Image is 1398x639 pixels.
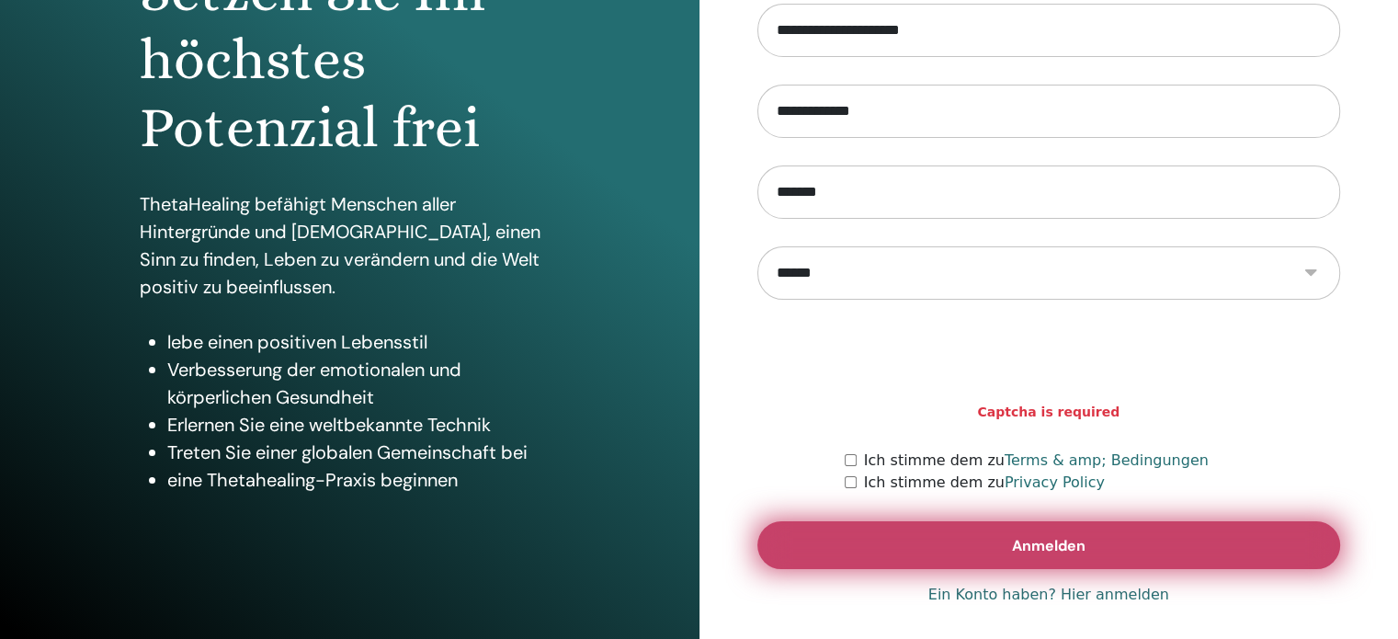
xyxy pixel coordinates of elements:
[140,190,560,301] p: ThetaHealing befähigt Menschen aller Hintergründe und [DEMOGRAPHIC_DATA], einen Sinn zu finden, L...
[167,328,560,356] li: lebe einen positiven Lebensstil
[167,411,560,439] li: Erlernen Sie eine weltbekannte Technik
[977,403,1120,422] strong: Captcha is required
[167,466,560,494] li: eine Thetahealing-Praxis beginnen
[757,521,1341,569] button: Anmelden
[1005,474,1105,491] a: Privacy Policy
[1012,536,1085,555] span: Anmelden
[167,356,560,411] li: Verbesserung der emotionalen und körperlichen Gesundheit
[928,584,1169,606] a: Ein Konto haben? Hier anmelden
[909,327,1188,399] iframe: reCAPTCHA
[1005,451,1209,469] a: Terms & amp; Bedingungen
[864,472,1105,494] label: Ich stimme dem zu
[167,439,560,466] li: Treten Sie einer globalen Gemeinschaft bei
[864,450,1209,472] label: Ich stimme dem zu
